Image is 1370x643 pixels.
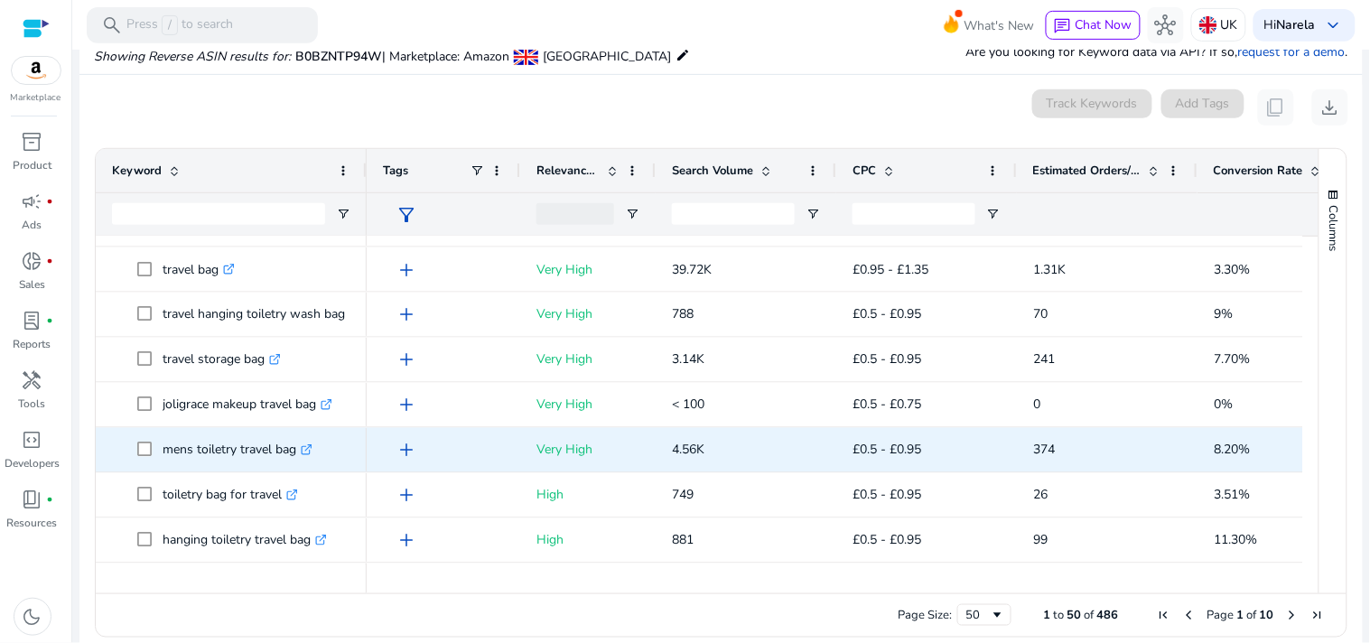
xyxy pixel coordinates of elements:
span: Tags [383,163,408,179]
button: Open Filter Menu [625,207,639,221]
p: mens toiletry travel bag [163,432,312,469]
p: toiletry bag for travel [163,477,298,514]
div: Previous Page [1182,608,1197,622]
span: 3.30% [1214,261,1250,278]
span: keyboard_arrow_down [1323,14,1345,36]
span: fiber_manual_record [47,198,54,205]
p: Marketplace [11,91,61,105]
span: 749 [672,487,694,504]
span: £0.95 - £1.35 [853,261,928,278]
span: to [1054,607,1065,623]
span: 1 [1237,607,1244,623]
span: filter_alt [396,204,417,226]
p: High [536,567,639,604]
span: chat [1054,17,1072,35]
span: 4.56K [672,442,704,459]
span: Columns [1326,205,1342,251]
input: Keyword Filter Input [112,203,325,225]
button: Open Filter Menu [806,207,820,221]
p: travel storage bag [163,341,281,378]
button: Open Filter Menu [336,207,350,221]
p: clear travel toiletry bag [163,567,308,604]
span: 881 [672,532,694,549]
p: Resources [7,515,58,531]
span: B0BZNTP94W [295,48,382,65]
div: Last Page [1310,608,1325,622]
span: 26 [1033,487,1048,504]
span: of [1085,607,1095,623]
span: book_4 [22,489,43,510]
span: 70 [1033,306,1048,323]
span: add [396,349,417,371]
div: Page Size: [898,607,952,623]
span: Page [1207,607,1235,623]
mat-icon: edit [676,44,690,66]
p: Very High [536,387,639,424]
button: hub [1148,7,1184,43]
span: 39.72K [672,261,712,278]
span: 1.31K [1033,261,1066,278]
img: uk.svg [1199,16,1217,34]
p: travel bag [163,251,235,288]
span: Search Volume [672,163,753,179]
p: Tools [19,396,46,412]
span: campaign [22,191,43,212]
span: fiber_manual_record [47,317,54,324]
button: Open Filter Menu [986,207,1001,221]
span: £0.5 - £0.95 [853,306,921,323]
span: of [1247,607,1257,623]
span: download [1319,97,1341,118]
span: add [396,530,417,552]
input: CPC Filter Input [853,203,975,225]
span: add [396,304,417,326]
img: amazon.svg [12,57,61,84]
span: Keyword [112,163,162,179]
button: download [1312,89,1348,126]
p: Developers [5,455,60,471]
span: lab_profile [22,310,43,331]
span: dark_mode [22,606,43,628]
span: add [396,575,417,597]
span: CPC [853,163,876,179]
span: 7.70% [1214,351,1250,368]
span: 99 [1033,532,1048,549]
span: 788 [672,306,694,323]
span: donut_small [22,250,43,272]
span: < 100 [672,396,704,414]
span: handyman [22,369,43,391]
span: 3.51% [1214,487,1250,504]
span: £0.5 - £0.95 [853,532,921,549]
p: Press to search [126,15,233,35]
span: £0.5 - £0.95 [853,351,921,368]
span: | Marketplace: Amazon [382,48,509,65]
span: Chat Now [1076,16,1132,33]
span: 0 [1033,396,1040,414]
p: joligrace makeup travel bag [163,387,332,424]
span: £0.5 - £0.95 [853,487,921,504]
div: 50 [966,607,991,623]
span: inventory_2 [22,131,43,153]
p: UK [1221,9,1238,41]
span: fiber_manual_record [47,257,54,265]
p: High [536,522,639,559]
span: [GEOGRAPHIC_DATA] [543,48,671,65]
span: 374 [1033,442,1055,459]
span: £0.5 - £0.75 [853,396,921,414]
p: Product [13,157,51,173]
span: add [396,440,417,461]
span: 9% [1214,306,1233,323]
span: £0.5 - £0.95 [853,442,921,459]
p: Very High [536,251,639,288]
p: Very High [536,432,639,469]
p: Ads [23,217,42,233]
p: travel hanging toiletry wash bag makeup cosmetic organizer [163,296,517,333]
p: Reports [14,336,51,352]
p: Sales [19,276,45,293]
span: code_blocks [22,429,43,451]
div: Page Size [957,604,1011,626]
p: High [536,477,639,514]
span: fiber_manual_record [47,496,54,503]
span: add [396,259,417,281]
i: Showing Reverse ASIN results for: [94,48,291,65]
p: hanging toiletry travel bag [163,522,327,559]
